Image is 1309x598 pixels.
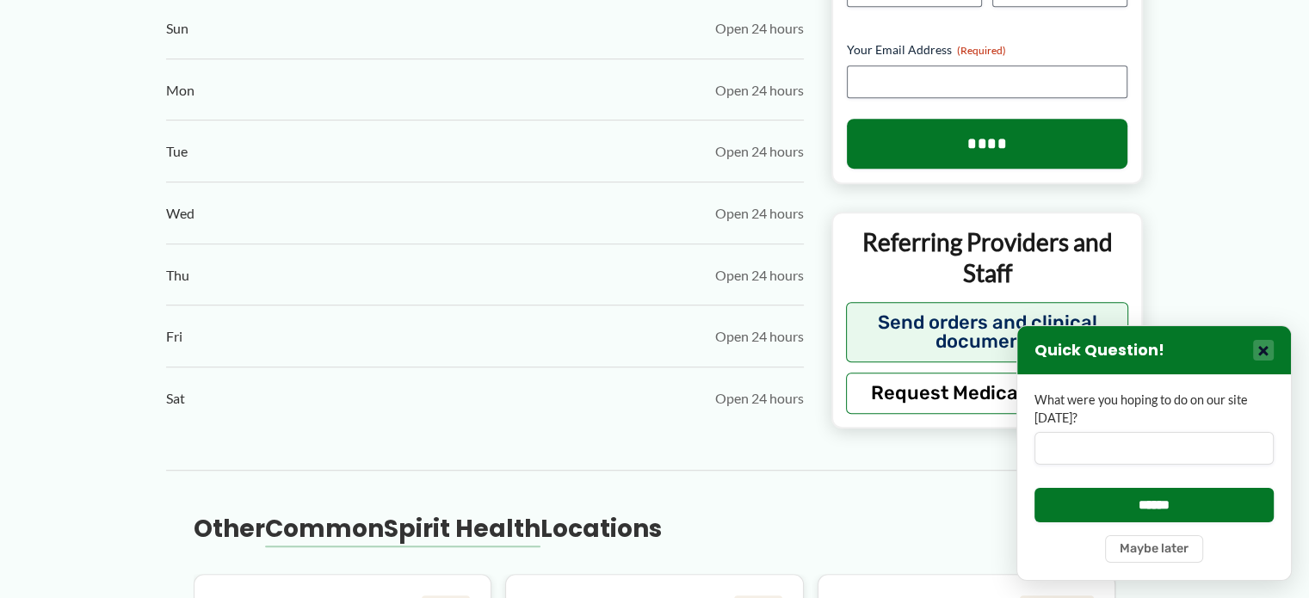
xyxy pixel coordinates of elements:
[846,302,1129,362] button: Send orders and clinical documents
[265,512,540,546] span: CommonSpirit Health
[166,324,182,349] span: Fri
[846,373,1129,414] button: Request Medical Records
[1105,535,1203,563] button: Maybe later
[166,15,188,41] span: Sun
[846,226,1129,289] p: Referring Providers and Staff
[715,324,804,349] span: Open 24 hours
[166,262,189,288] span: Thu
[1034,341,1164,361] h3: Quick Question!
[715,200,804,226] span: Open 24 hours
[847,41,1128,59] label: Your Email Address
[166,385,185,411] span: Sat
[715,139,804,164] span: Open 24 hours
[1253,340,1274,361] button: Close
[166,200,194,226] span: Wed
[715,262,804,288] span: Open 24 hours
[715,385,804,411] span: Open 24 hours
[166,77,194,103] span: Mon
[194,514,662,545] h3: Other Locations
[715,77,804,103] span: Open 24 hours
[166,139,188,164] span: Tue
[957,44,1006,57] span: (Required)
[715,15,804,41] span: Open 24 hours
[1034,391,1274,427] label: What were you hoping to do on our site [DATE]?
